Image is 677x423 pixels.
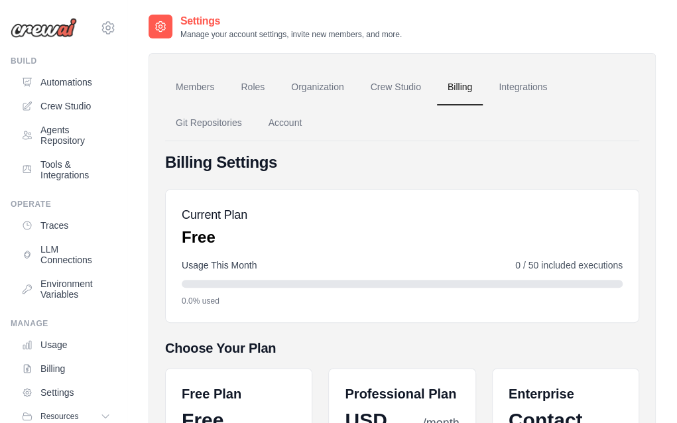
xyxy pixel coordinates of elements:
a: Billing [437,70,483,105]
div: Manage [11,318,116,329]
a: Automations [16,72,116,93]
span: 0.0% used [182,296,219,306]
h5: Current Plan [182,206,247,224]
a: Billing [16,358,116,379]
div: Build [11,56,116,66]
h6: Professional Plan [345,385,456,403]
div: Operate [11,199,116,210]
a: Account [258,105,313,141]
p: Manage your account settings, invite new members, and more. [180,29,402,40]
span: Usage This Month [182,259,257,272]
a: Traces [16,215,116,236]
a: Organization [280,70,354,105]
img: Logo [11,18,77,38]
h6: Free Plan [182,385,241,403]
a: LLM Connections [16,239,116,271]
a: Agents Repository [16,119,116,151]
a: Integrations [488,70,558,105]
span: 0 / 50 included executions [515,259,623,272]
a: Git Repositories [165,105,253,141]
h4: Billing Settings [165,152,639,173]
h2: Settings [180,13,402,29]
a: Crew Studio [360,70,432,105]
a: Usage [16,334,116,355]
a: Crew Studio [16,95,116,117]
p: Free [182,227,247,248]
a: Settings [16,382,116,403]
a: Tools & Integrations [16,154,116,186]
h5: Choose Your Plan [165,339,639,357]
a: Members [165,70,225,105]
h6: Enterprise [509,385,623,403]
a: Roles [230,70,275,105]
span: Resources [40,411,78,422]
a: Environment Variables [16,273,116,305]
